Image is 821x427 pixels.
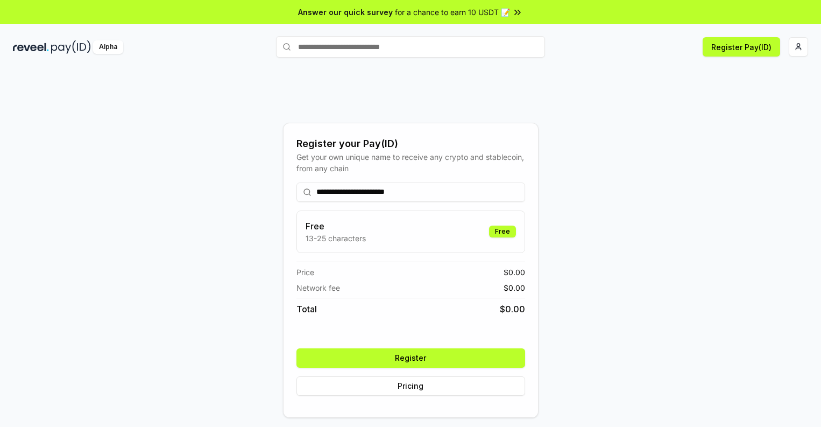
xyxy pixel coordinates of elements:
[13,40,49,54] img: reveel_dark
[296,376,525,396] button: Pricing
[504,267,525,278] span: $ 0.00
[296,282,340,293] span: Network fee
[296,348,525,368] button: Register
[296,303,317,316] span: Total
[703,37,780,57] button: Register Pay(ID)
[489,226,516,237] div: Free
[51,40,91,54] img: pay_id
[93,40,123,54] div: Alpha
[504,282,525,293] span: $ 0.00
[395,6,510,18] span: for a chance to earn 10 USDT 📝
[296,136,525,151] div: Register your Pay(ID)
[296,267,314,278] span: Price
[306,220,366,233] h3: Free
[500,303,525,316] span: $ 0.00
[296,151,525,174] div: Get your own unique name to receive any crypto and stablecoin, from any chain
[298,6,393,18] span: Answer our quick survey
[306,233,366,244] p: 13-25 characters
